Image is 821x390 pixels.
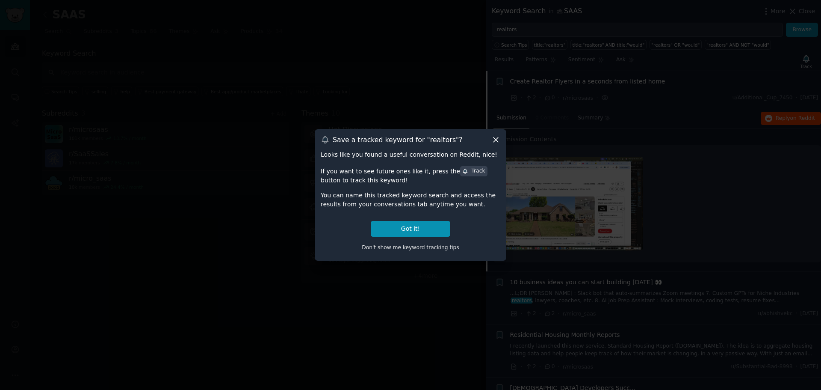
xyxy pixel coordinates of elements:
div: You can name this tracked keyword search and access the results from your conversations tab anyti... [321,191,500,209]
div: If you want to see future ones like it, press the button to track this keyword! [321,165,500,185]
div: Track [462,167,485,175]
button: Got it! [371,221,450,237]
span: Don't show me keyword tracking tips [362,244,459,250]
div: Looks like you found a useful conversation on Reddit, nice! [321,150,500,159]
h3: Save a tracked keyword for " realtors "? [333,135,463,144]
